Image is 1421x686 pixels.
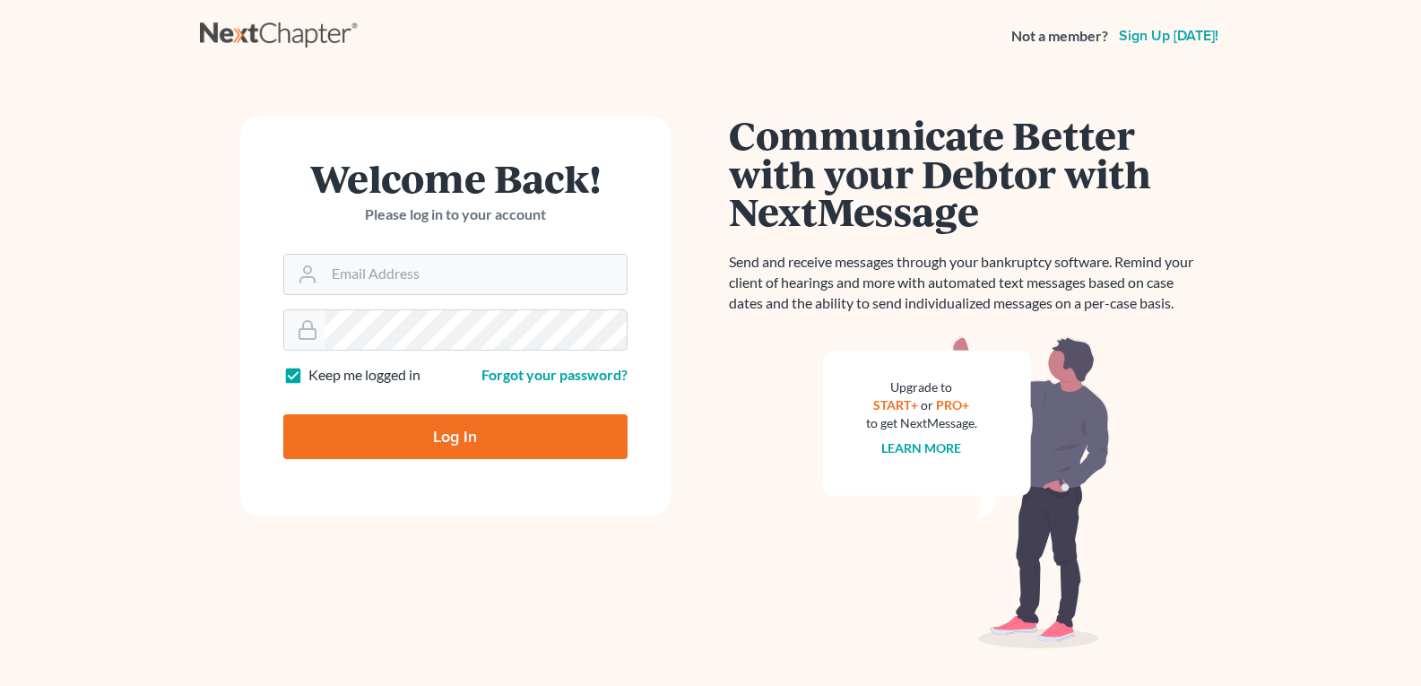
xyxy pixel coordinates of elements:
[873,397,918,412] a: START+
[729,116,1204,230] h1: Communicate Better with your Debtor with NextMessage
[325,255,627,294] input: Email Address
[283,414,628,459] input: Log In
[866,378,977,396] div: Upgrade to
[308,365,420,386] label: Keep me logged in
[866,414,977,432] div: to get NextMessage.
[1011,26,1108,47] strong: Not a member?
[481,366,628,383] a: Forgot your password?
[921,397,933,412] span: or
[936,397,969,412] a: PRO+
[881,440,961,456] a: Learn more
[283,159,628,197] h1: Welcome Back!
[1115,29,1222,43] a: Sign up [DATE]!
[283,204,628,225] p: Please log in to your account
[823,335,1110,649] img: nextmessage_bg-59042aed3d76b12b5cd301f8e5b87938c9018125f34e5fa2b7a6b67550977c72.svg
[729,252,1204,314] p: Send and receive messages through your bankruptcy software. Remind your client of hearings and mo...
